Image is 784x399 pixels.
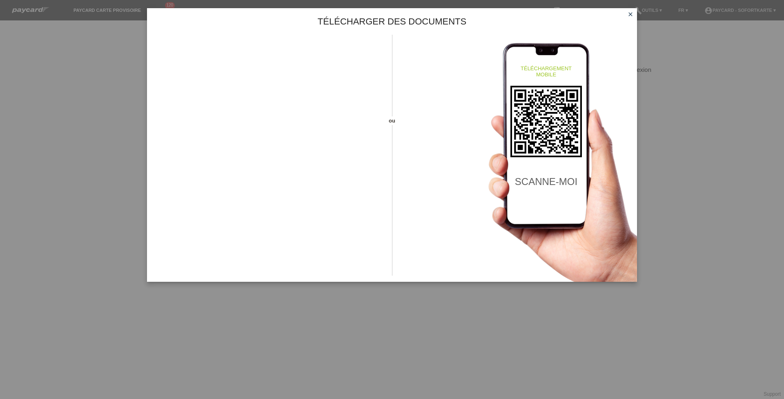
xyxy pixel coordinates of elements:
span: ou [378,116,406,125]
a: close [625,10,636,20]
i: close [627,11,634,18]
h1: Télécharger des documents [147,16,637,27]
iframe: Upload [159,55,378,259]
h2: scanne-moi [510,178,582,190]
h4: téléchargement mobile [510,65,582,78]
